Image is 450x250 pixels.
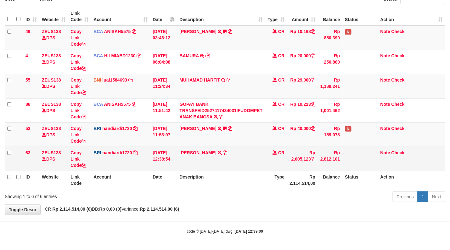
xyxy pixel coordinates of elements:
[177,8,265,26] th: Description: activate to sort column ascending
[104,29,131,34] a: ANISAH5575
[42,77,61,82] a: ZEUS138
[205,53,210,58] a: Copy BAIJURA to clipboard
[228,126,233,131] a: Copy BASILIUS CHARL to clipboard
[380,150,390,155] a: Note
[278,53,284,58] span: CR
[180,53,199,58] a: BAIJURA
[287,98,318,122] td: Rp 10,223
[102,126,132,131] a: nandiardi1720
[287,26,318,50] td: Rp 10,168
[102,150,132,155] a: nandiardi1720
[42,29,61,34] a: ZEUS138
[265,171,287,189] th: Type
[53,207,92,212] strong: Rp 2.114.514,00 (6)
[391,102,405,107] a: Check
[311,102,315,107] a: Copy Rp 10,223 to clipboard
[235,229,263,234] strong: [DATE] 12:39:00
[265,8,287,26] th: Type: activate to sort column ascending
[70,53,86,71] a: Copy Link Code
[93,150,101,155] span: BRI
[39,171,68,189] th: Website
[287,74,318,98] td: Rp 29,000
[391,29,405,34] a: Check
[102,77,127,82] a: lual1584693
[187,229,263,234] small: code © [DATE]-[DATE] dwg |
[93,29,103,34] span: BCA
[150,98,177,122] td: [DATE] 11:51:42
[287,50,318,74] td: Rp 20,000
[39,8,68,26] th: Website: activate to sort column ascending
[318,147,342,171] td: Rp 2,812,101
[380,29,390,34] a: Note
[311,53,315,58] a: Copy Rp 20,000 to clipboard
[150,147,177,171] td: [DATE] 12:38:54
[223,150,228,155] a: Copy DANA ARYALDIJEPRI to clipboard
[227,77,231,82] a: Copy MUHAMAD HARFIT to clipboard
[418,191,428,202] a: 1
[25,102,31,107] span: 88
[39,122,68,147] td: DPS
[180,29,217,34] a: [PERSON_NAME]
[180,150,217,155] a: [PERSON_NAME]
[391,126,405,131] a: Check
[25,29,31,34] span: 49
[133,150,138,155] a: Copy nandiardi1720 to clipboard
[132,29,136,34] a: Copy ANISAH5575 to clipboard
[150,74,177,98] td: [DATE] 11:24:34
[311,156,315,162] a: Copy Rp 2,005,123 to clipboard
[70,77,86,95] a: Copy Link Code
[180,77,220,82] a: MUHAMAD HARFIT
[380,126,390,131] a: Note
[278,29,284,34] span: CR
[70,102,86,119] a: Copy Link Code
[311,29,315,34] a: Copy Rp 10,168 to clipboard
[68,8,91,26] th: Link Code: activate to sort column ascending
[278,102,284,107] span: CR
[391,77,405,82] a: Check
[70,29,86,47] a: Copy Link Code
[180,126,217,131] a: [PERSON_NAME]
[311,126,315,131] a: Copy Rp 40,000 to clipboard
[380,53,390,58] a: Note
[318,8,342,26] th: Balance
[150,171,177,189] th: Date
[39,26,68,50] td: DPS
[393,191,418,202] a: Previous
[311,77,315,82] a: Copy Rp 29,000 to clipboard
[378,8,445,26] th: Action: activate to sort column ascending
[68,171,91,189] th: Link Code
[137,53,141,58] a: Copy HILMIABD1230 to clipboard
[25,53,28,58] span: 4
[93,126,101,131] span: BRI
[39,74,68,98] td: DPS
[133,126,138,131] a: Copy nandiardi1720 to clipboard
[180,102,263,119] a: GOPAY BANK TRANSFEID2527417434031IFUDOMPET ANAK BANGSA
[42,53,61,58] a: ZEUS138
[23,171,39,189] th: ID
[5,191,183,200] div: Showing 1 to 6 of 6 entries
[318,122,342,147] td: Rp 159,078
[287,147,318,171] td: Rp 2,005,123
[318,74,342,98] td: Rp 1,189,241
[70,150,86,168] a: Copy Link Code
[39,98,68,122] td: DPS
[318,171,342,189] th: Balance
[91,171,150,189] th: Account
[99,207,121,212] strong: Rp 0,00 (0)
[93,77,101,82] span: BNI
[318,50,342,74] td: Rp 250,860
[318,26,342,50] td: Rp 850,399
[345,29,352,35] span: Has Note
[128,77,133,82] a: Copy lual1584693 to clipboard
[287,122,318,147] td: Rp 40,000
[150,50,177,74] td: [DATE] 06:04:08
[23,8,39,26] th: ID: activate to sort column ascending
[278,150,284,155] span: CR
[287,8,318,26] th: Amount: activate to sort column ascending
[287,171,318,189] th: Rp 2.114.514,00
[380,102,390,107] a: Note
[91,8,150,26] th: Account: activate to sort column ascending
[132,102,136,107] a: Copy ANISAH5575 to clipboard
[345,126,352,132] span: Has Note
[150,122,177,147] td: [DATE] 11:53:07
